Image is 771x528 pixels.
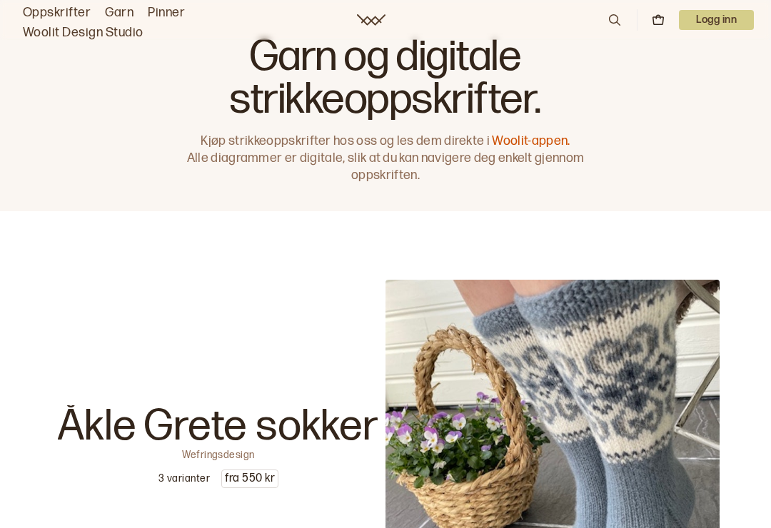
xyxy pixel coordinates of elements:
a: Oppskrifter [23,3,91,23]
p: fra 550 kr [222,470,278,487]
p: Logg inn [679,10,754,30]
p: Wefringsdesign [182,448,255,458]
p: 3 varianter [158,472,210,486]
a: Woolit [357,14,385,26]
button: User dropdown [679,10,754,30]
a: Woolit Design Studio [23,23,143,43]
p: Åkle Grete sokker [58,405,379,448]
a: Garn [105,3,133,23]
h1: Garn og digitale strikkeoppskrifter. [180,36,591,121]
a: Pinner [148,3,185,23]
a: Woolit-appen. [492,133,570,148]
p: Kjøp strikkeoppskrifter hos oss og les dem direkte i Alle diagrammer er digitale, slik at du kan ... [180,133,591,184]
